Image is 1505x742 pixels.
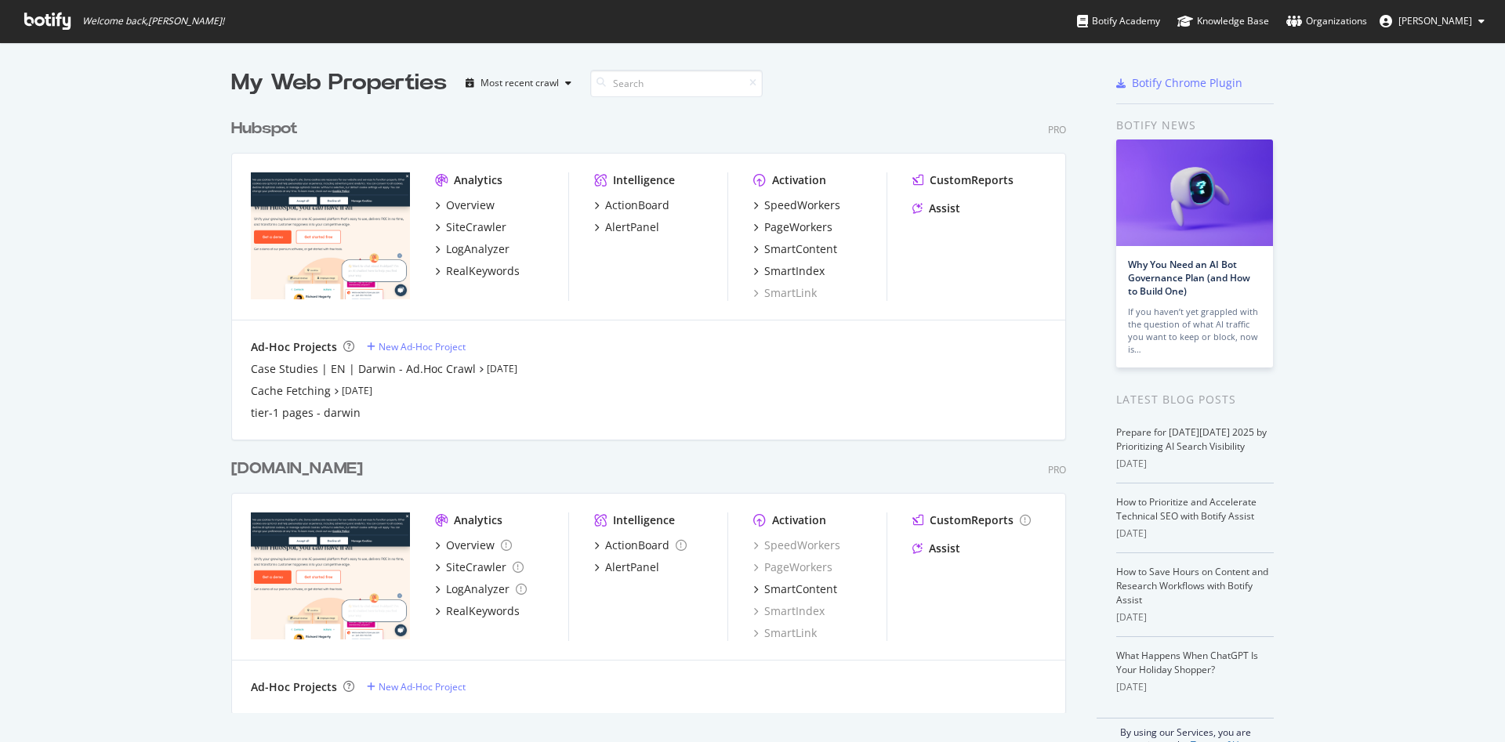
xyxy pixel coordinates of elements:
[764,581,837,597] div: SmartContent
[435,219,506,235] a: SiteCrawler
[1116,527,1274,541] div: [DATE]
[1116,649,1258,676] a: What Happens When ChatGPT Is Your Holiday Shopper?
[613,512,675,528] div: Intelligence
[764,197,840,213] div: SpeedWorkers
[753,537,840,553] a: SpeedWorkers
[1116,139,1273,246] img: Why You Need an AI Bot Governance Plan (and How to Build One)
[1128,258,1250,298] a: Why You Need an AI Bot Governance Plan (and How to Build One)
[367,340,466,353] a: New Ad-Hoc Project
[1116,391,1274,408] div: Latest Blog Posts
[446,197,495,213] div: Overview
[594,197,669,213] a: ActionBoard
[764,219,832,235] div: PageWorkers
[379,680,466,693] div: New Ad-Hoc Project
[594,559,659,575] a: AlertPanel
[454,172,502,188] div: Analytics
[1116,495,1257,523] a: How to Prioritize and Accelerate Technical SEO with Botify Assist
[1116,117,1274,134] div: Botify news
[1048,463,1066,476] div: Pro
[446,581,510,597] div: LogAnalyzer
[435,241,510,257] a: LogAnalyzer
[753,625,817,641] a: SmartLink
[772,512,826,528] div: Activation
[1116,610,1274,624] div: [DATE]
[251,172,410,299] img: hubspot.com
[605,219,659,235] div: AlertPanel
[231,67,447,99] div: My Web Properties
[487,362,517,375] a: [DATE]
[605,537,669,553] div: ActionBoard
[446,263,520,279] div: RealKeywords
[1398,14,1472,27] span: Victor Pan
[435,263,520,279] a: RealKeywords
[764,241,837,257] div: SmartContent
[251,405,361,421] a: tier-1 pages - darwin
[446,537,495,553] div: Overview
[753,241,837,257] a: SmartContent
[231,118,298,140] div: Hubspot
[251,339,337,355] div: Ad-Hoc Projects
[82,15,224,27] span: Welcome back, [PERSON_NAME] !
[1177,13,1269,29] div: Knowledge Base
[753,219,832,235] a: PageWorkers
[231,118,304,140] a: Hubspot
[1116,425,1267,453] a: Prepare for [DATE][DATE] 2025 by Prioritizing AI Search Visibility
[590,70,763,97] input: Search
[1116,457,1274,471] div: [DATE]
[231,99,1079,713] div: grid
[764,263,825,279] div: SmartIndex
[251,383,331,399] a: Cache Fetching
[435,581,527,597] a: LogAnalyzer
[930,512,1014,528] div: CustomReports
[929,201,960,216] div: Assist
[930,172,1014,188] div: CustomReports
[912,201,960,216] a: Assist
[753,263,825,279] a: SmartIndex
[1077,13,1160,29] div: Botify Academy
[753,559,832,575] a: PageWorkers
[481,78,559,88] div: Most recent crawl
[753,603,825,619] a: SmartIndex
[1048,123,1066,136] div: Pro
[454,512,502,528] div: Analytics
[753,581,837,597] a: SmartContent
[594,219,659,235] a: AlertPanel
[251,512,410,639] img: hubspot-bulkdataexport.com
[594,537,687,553] a: ActionBoard
[912,512,1031,528] a: CustomReports
[1132,75,1242,91] div: Botify Chrome Plugin
[1128,306,1261,356] div: If you haven’t yet grappled with the question of what AI traffic you want to keep or block, now is…
[1286,13,1367,29] div: Organizations
[251,361,476,377] div: Case Studies | EN | Darwin - Ad.Hoc Crawl
[912,172,1014,188] a: CustomReports
[446,219,506,235] div: SiteCrawler
[435,559,524,575] a: SiteCrawler
[753,285,817,301] a: SmartLink
[1367,9,1497,34] button: [PERSON_NAME]
[231,458,369,480] a: [DOMAIN_NAME]
[1116,565,1268,606] a: How to Save Hours on Content and Research Workflows with Botify Assist
[379,340,466,353] div: New Ad-Hoc Project
[1116,680,1274,694] div: [DATE]
[367,680,466,693] a: New Ad-Hoc Project
[446,603,520,619] div: RealKeywords
[1116,75,1242,91] a: Botify Chrome Plugin
[435,537,512,553] a: Overview
[435,603,520,619] a: RealKeywords
[231,458,363,480] div: [DOMAIN_NAME]
[446,241,510,257] div: LogAnalyzer
[435,197,495,213] a: Overview
[459,71,578,96] button: Most recent crawl
[605,197,669,213] div: ActionBoard
[753,197,840,213] a: SpeedWorkers
[613,172,675,188] div: Intelligence
[929,541,960,556] div: Assist
[605,559,659,575] div: AlertPanel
